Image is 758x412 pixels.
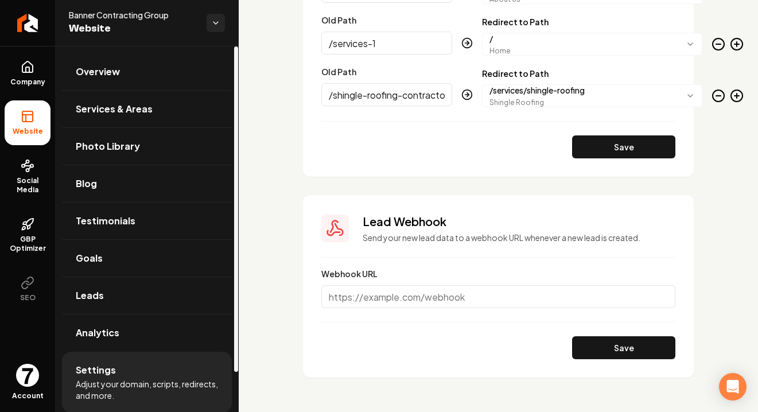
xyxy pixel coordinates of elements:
[62,53,232,90] a: Overview
[76,65,120,79] span: Overview
[76,378,218,401] span: Adjust your domain, scripts, redirects, and more.
[482,18,702,26] label: Redirect to Path
[321,15,356,25] label: Old Path
[76,326,119,340] span: Analytics
[62,277,232,314] a: Leads
[12,391,44,401] span: Account
[5,150,50,204] a: Social Media
[69,9,197,21] span: Banner Contracting Group
[76,251,103,265] span: Goals
[8,127,48,136] span: Website
[76,363,116,377] span: Settings
[62,165,232,202] a: Blog
[5,235,50,253] span: GBP Optimizer
[572,336,675,359] button: Save
[62,314,232,351] a: Analytics
[363,213,675,230] h3: Lead Webhook
[16,364,39,387] img: GA - Master Analytics 7 Crane
[76,177,97,191] span: Blog
[16,364,39,387] button: Open user button
[321,67,356,77] label: Old Path
[321,83,452,106] input: /old-path
[572,135,675,158] button: Save
[76,139,140,153] span: Photo Library
[321,32,452,55] input: /old-path
[76,289,104,302] span: Leads
[76,214,135,228] span: Testimonials
[62,128,232,165] a: Photo Library
[6,77,50,87] span: Company
[62,240,232,277] a: Goals
[321,285,675,308] input: https://example.com/webhook
[5,267,50,312] button: SEO
[5,208,50,262] a: GBP Optimizer
[62,91,232,127] a: Services & Areas
[321,269,378,279] label: Webhook URL
[17,14,38,32] img: Rebolt Logo
[5,176,50,195] span: Social Media
[62,203,232,239] a: Testimonials
[15,293,40,302] span: SEO
[482,69,702,77] label: Redirect to Path
[69,21,197,37] span: Website
[363,232,675,243] p: Send your new lead data to a webhook URL whenever a new lead is created.
[5,51,50,96] a: Company
[76,102,153,116] span: Services & Areas
[719,373,747,401] div: Open Intercom Messenger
